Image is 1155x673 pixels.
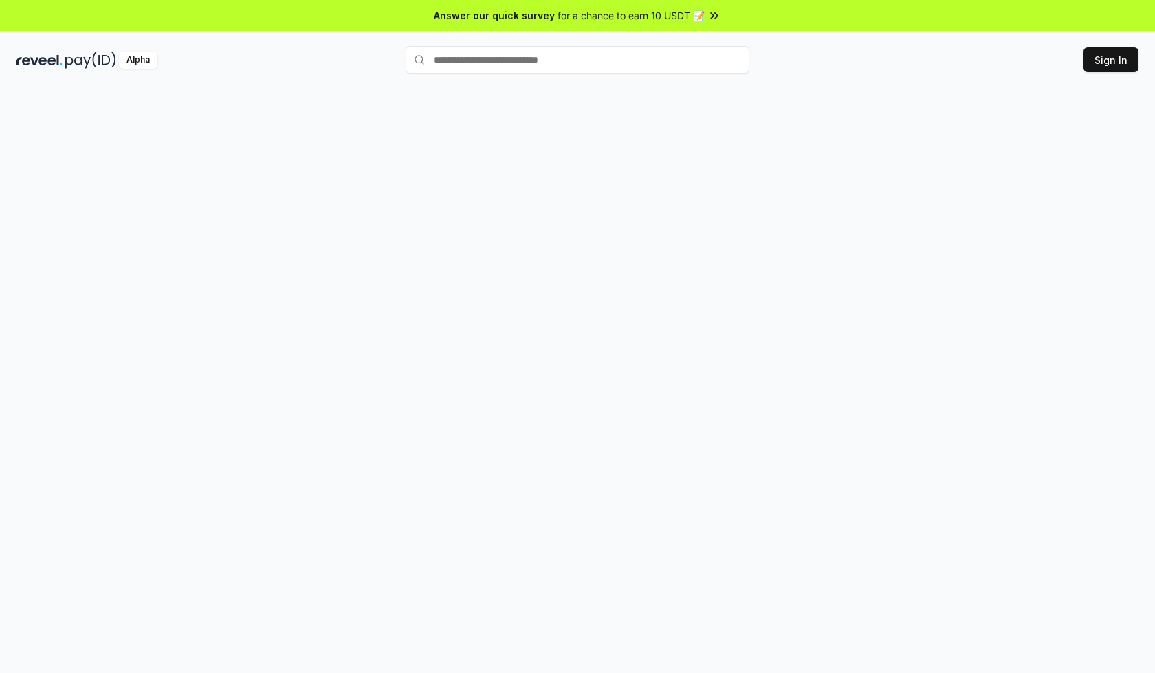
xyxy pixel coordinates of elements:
[558,8,705,23] span: for a chance to earn 10 USDT 📝
[65,52,116,69] img: pay_id
[1083,47,1138,72] button: Sign In
[119,52,157,69] div: Alpha
[16,52,63,69] img: reveel_dark
[434,8,555,23] span: Answer our quick survey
